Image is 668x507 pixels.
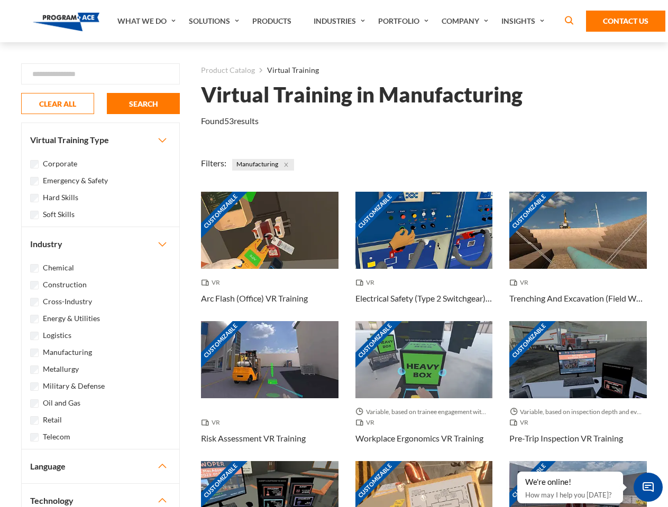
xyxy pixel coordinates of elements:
h3: Arc Flash (Office) VR Training [201,292,308,305]
input: Soft Skills [30,211,39,219]
input: Chemical [30,264,39,273]
a: Product Catalog [201,63,255,77]
span: VR [201,277,224,288]
label: Oil and Gas [43,397,80,409]
label: Cross-Industry [43,296,92,307]
p: How may I help you [DATE]? [525,489,615,501]
em: 53 [224,116,234,126]
label: Emergency & Safety [43,175,108,186]
nav: breadcrumb [201,63,647,77]
label: Soft Skills [43,209,75,220]
h3: Electrical Safety (Type 2 Switchgear) VR Training [355,292,493,305]
input: Retail [30,416,39,425]
label: Metallurgy [43,363,79,375]
input: Manufacturing [30,349,39,357]
button: Virtual Training Type [22,123,179,157]
span: VR [509,417,533,428]
label: Construction [43,279,87,290]
a: Contact Us [586,11,665,32]
input: Logistics [30,332,39,340]
label: Chemical [43,262,74,274]
label: Energy & Utilities [43,313,100,324]
label: Telecom [43,431,70,443]
label: Retail [43,414,62,426]
div: We're online! [525,477,615,487]
h3: Workplace Ergonomics VR Training [355,432,483,445]
label: Hard Skills [43,192,78,203]
a: Customizable Thumbnail - Workplace Ergonomics VR Training Variable, based on trainee engagement w... [355,321,493,461]
a: Customizable Thumbnail - Trenching And Excavation (Field Work) VR Training VR Trenching And Excav... [509,192,647,321]
input: Corporate [30,160,39,168]
span: VR [509,277,533,288]
input: Metallurgy [30,365,39,374]
h1: Virtual Training in Manufacturing [201,86,523,104]
input: Oil and Gas [30,399,39,408]
span: VR [201,417,224,428]
span: Variable, based on inspection depth and event interaction. [509,407,647,417]
label: Logistics [43,330,71,341]
input: Hard Skills [30,194,39,202]
a: Customizable Thumbnail - Pre-Trip Inspection VR Training Variable, based on inspection depth and ... [509,321,647,461]
h3: Risk Assessment VR Training [201,432,306,445]
li: Virtual Training [255,63,319,77]
label: Military & Defense [43,380,105,392]
a: Customizable Thumbnail - Risk Assessment VR Training VR Risk Assessment VR Training [201,321,338,461]
button: Close [280,159,292,171]
span: Chat Widget [634,473,663,502]
a: Customizable Thumbnail - Arc Flash (Office) VR Training VR Arc Flash (Office) VR Training [201,192,338,321]
p: Found results [201,115,259,127]
input: Cross-Industry [30,298,39,306]
img: Program-Ace [33,13,100,31]
input: Telecom [30,433,39,442]
h3: Pre-Trip Inspection VR Training [509,432,623,445]
span: Variable, based on trainee engagement with exercises. [355,407,493,417]
span: Filters: [201,158,226,168]
span: VR [355,417,379,428]
label: Manufacturing [43,346,92,358]
span: VR [355,277,379,288]
button: CLEAR ALL [21,93,94,114]
a: Customizable Thumbnail - Electrical Safety (Type 2 Switchgear) VR Training VR Electrical Safety (... [355,192,493,321]
input: Energy & Utilities [30,315,39,323]
input: Emergency & Safety [30,177,39,185]
button: Industry [22,227,179,261]
button: Language [22,449,179,483]
span: Manufacturing [232,159,294,171]
input: Construction [30,281,39,289]
label: Corporate [43,158,77,170]
h3: Trenching And Excavation (Field Work) VR Training [509,292,647,305]
input: Military & Defense [30,382,39,391]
